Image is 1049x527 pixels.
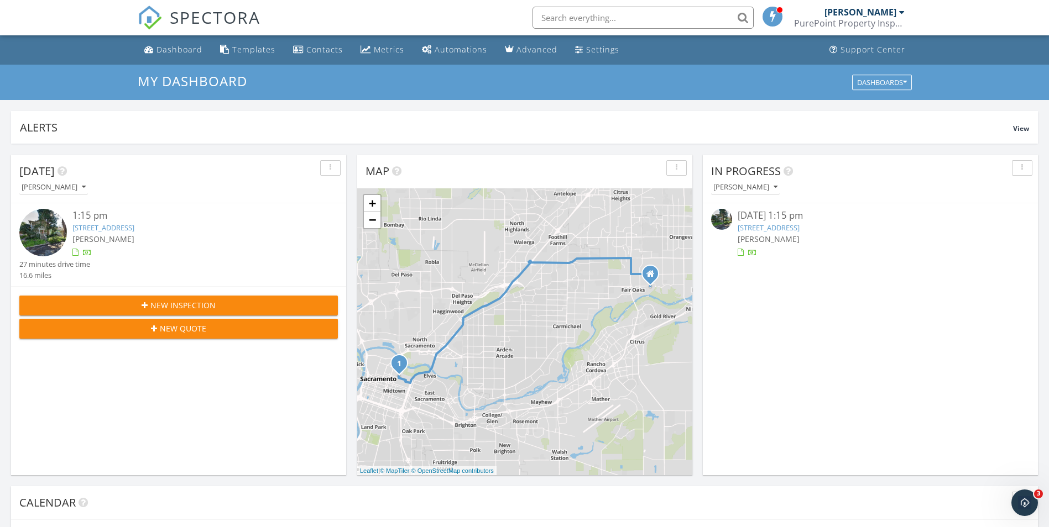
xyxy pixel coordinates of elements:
[140,40,207,60] a: Dashboard
[711,209,732,230] img: streetview
[138,6,162,30] img: The Best Home Inspection Software - Spectora
[713,183,777,191] div: [PERSON_NAME]
[138,15,260,38] a: SPECTORA
[306,44,343,55] div: Contacts
[380,467,410,474] a: © MapTiler
[19,495,76,510] span: Calendar
[516,44,557,55] div: Advanced
[19,270,90,281] div: 16.6 miles
[711,164,781,178] span: In Progress
[20,120,1013,135] div: Alerts
[650,273,657,280] div: 3057 Chicago Ave, Fair Oaks CA 95628
[738,223,800,233] a: [STREET_ADDRESS]
[824,7,896,18] div: [PERSON_NAME]
[364,212,380,228] a: Zoom out
[533,7,754,29] input: Search everything...
[825,40,910,60] a: Support Center
[19,209,67,256] img: streetview
[738,234,800,244] span: [PERSON_NAME]
[571,40,624,60] a: Settings
[711,209,1030,258] a: [DATE] 1:15 pm [STREET_ADDRESS] [PERSON_NAME]
[417,40,492,60] a: Automations (Basic)
[289,40,347,60] a: Contacts
[170,6,260,29] span: SPECTORA
[794,18,905,29] div: PurePoint Property Inspections
[586,44,619,55] div: Settings
[857,78,907,86] div: Dashboards
[411,467,494,474] a: © OpenStreetMap contributors
[72,223,134,233] a: [STREET_ADDRESS]
[374,44,404,55] div: Metrics
[72,234,134,244] span: [PERSON_NAME]
[360,467,378,474] a: Leaflet
[366,164,389,178] span: Map
[357,466,497,476] div: |
[500,40,562,60] a: Advanced
[156,44,202,55] div: Dashboard
[711,180,780,195] button: [PERSON_NAME]
[852,75,912,90] button: Dashboards
[19,209,338,281] a: 1:15 pm [STREET_ADDRESS] [PERSON_NAME] 27 minutes drive time 16.6 miles
[138,72,247,90] span: My Dashboard
[397,360,401,368] i: 1
[160,323,206,334] span: New Quote
[399,363,406,370] div: 403 21st Street, Sacramento, CA 95811
[356,40,409,60] a: Metrics
[72,209,311,223] div: 1:15 pm
[216,40,280,60] a: Templates
[1011,489,1038,516] iframe: Intercom live chat
[19,296,338,315] button: New Inspection
[1034,489,1043,498] span: 3
[19,180,88,195] button: [PERSON_NAME]
[19,259,90,270] div: 27 minutes drive time
[150,299,216,311] span: New Inspection
[232,44,275,55] div: Templates
[19,164,55,178] span: [DATE]
[435,44,487,55] div: Automations
[19,319,338,339] button: New Quote
[1013,124,1029,133] span: View
[22,183,86,191] div: [PERSON_NAME]
[841,44,905,55] div: Support Center
[738,209,1003,223] div: [DATE] 1:15 pm
[364,195,380,212] a: Zoom in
